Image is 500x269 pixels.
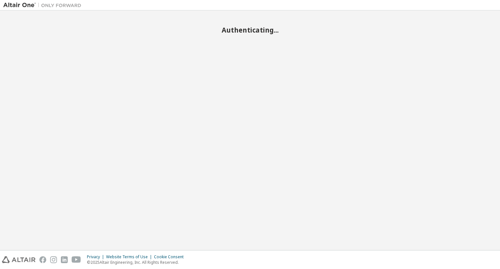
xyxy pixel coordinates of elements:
[106,254,154,260] div: Website Terms of Use
[154,254,187,260] div: Cookie Consent
[3,2,85,8] img: Altair One
[87,260,187,265] p: © 2025 Altair Engineering, Inc. All Rights Reserved.
[3,26,497,34] h2: Authenticating...
[39,256,46,263] img: facebook.svg
[61,256,68,263] img: linkedin.svg
[2,256,35,263] img: altair_logo.svg
[87,254,106,260] div: Privacy
[50,256,57,263] img: instagram.svg
[72,256,81,263] img: youtube.svg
